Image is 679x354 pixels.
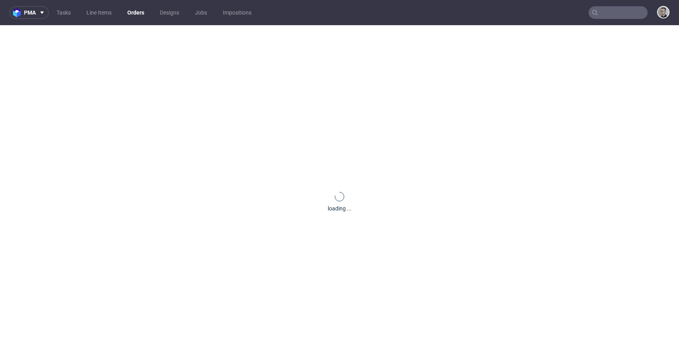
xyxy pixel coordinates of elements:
[190,6,212,19] a: Jobs
[24,10,36,15] span: pma
[52,6,75,19] a: Tasks
[658,7,669,18] img: Krystian Gaza
[155,6,184,19] a: Designs
[123,6,149,19] a: Orders
[82,6,116,19] a: Line Items
[9,6,49,19] button: pma
[13,8,24,17] img: logo
[218,6,256,19] a: Impositions
[328,205,352,212] div: loading ...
